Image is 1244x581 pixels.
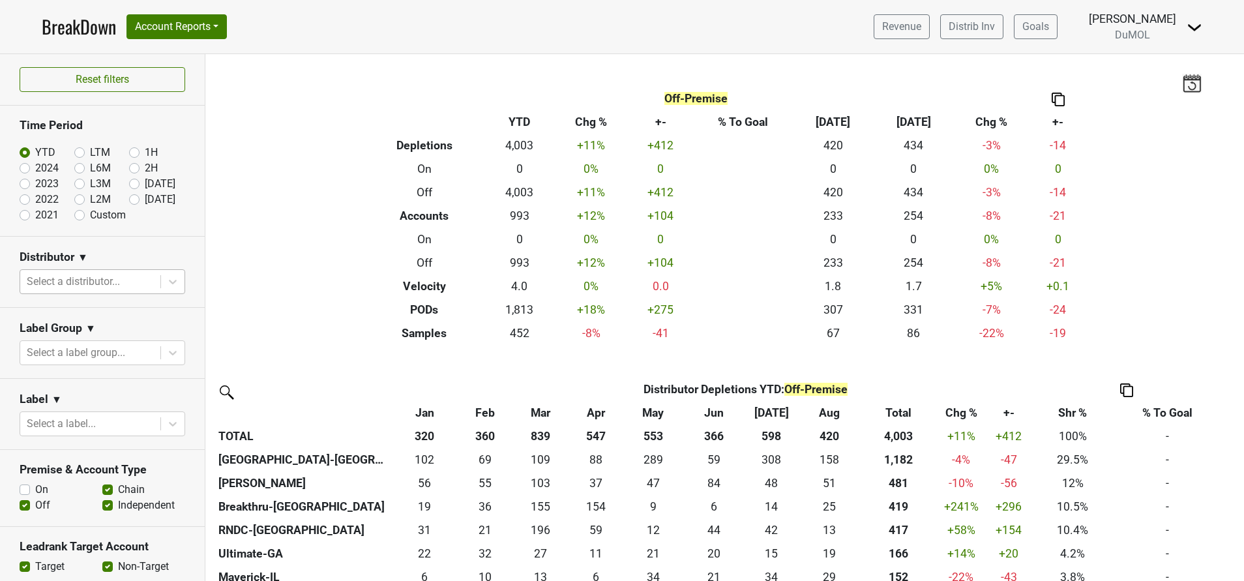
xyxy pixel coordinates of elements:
[78,250,88,265] span: ▼
[1032,518,1114,542] td: 10.4%
[863,498,934,515] div: 419
[988,475,1029,492] div: -56
[363,275,486,298] th: Velocity
[629,181,692,204] td: +412
[363,228,486,251] th: On
[860,542,938,565] th: 166.160
[486,134,554,157] td: 4,003
[512,471,569,495] td: 103.334
[85,321,96,336] span: ▼
[748,545,795,562] div: 15
[692,110,793,134] th: % To Goal
[629,134,692,157] td: +412
[215,448,390,471] th: [GEOGRAPHIC_DATA]-[GEOGRAPHIC_DATA]
[863,522,934,539] div: 417
[626,498,680,515] div: 9
[145,145,158,160] label: 1H
[52,392,62,408] span: ▼
[20,393,48,406] h3: Label
[90,160,111,176] label: L6M
[874,14,930,39] a: Revenue
[947,430,975,443] span: +11%
[1029,298,1087,321] td: -24
[390,518,459,542] td: 31
[687,451,741,468] div: 59
[20,321,82,335] h3: Label Group
[363,321,486,345] th: Samples
[118,498,175,513] label: Independent
[35,482,48,498] label: On
[860,448,938,471] th: 1182.204
[462,451,509,468] div: 69
[1114,471,1221,495] td: -
[486,204,554,228] td: 993
[554,228,629,251] td: 0 %
[486,181,554,204] td: 4,003
[486,228,554,251] td: 0
[793,134,873,157] td: 420
[683,448,745,471] td: 58.5
[554,181,629,204] td: +11 %
[459,495,512,518] td: 36.324
[459,378,1032,401] th: Distributor Depletions YTD :
[486,321,554,345] td: 452
[629,204,692,228] td: +104
[1187,20,1202,35] img: Dropdown Menu
[799,542,860,565] td: 19.33
[748,522,795,539] div: 42
[874,298,954,321] td: 331
[1029,204,1087,228] td: -21
[874,134,954,157] td: 434
[145,192,175,207] label: [DATE]
[554,251,629,275] td: +12 %
[799,495,860,518] td: 25.335
[515,498,566,515] div: 155
[393,545,456,562] div: 22
[683,542,745,565] td: 20
[937,401,985,425] th: Chg %: activate to sort column ascending
[486,298,554,321] td: 1,813
[623,495,683,518] td: 9.168
[90,192,111,207] label: L2M
[462,498,509,515] div: 36
[390,471,459,495] td: 55.668
[569,518,623,542] td: 59
[390,542,459,565] td: 21.5
[215,471,390,495] th: [PERSON_NAME]
[1114,518,1221,542] td: -
[687,498,741,515] div: 6
[554,298,629,321] td: +18 %
[802,451,857,468] div: 158
[512,495,569,518] td: 155.001
[799,401,860,425] th: Aug: activate to sort column ascending
[569,401,623,425] th: Apr: activate to sort column ascending
[554,321,629,345] td: -8 %
[874,251,954,275] td: 254
[874,110,954,134] th: [DATE]
[1182,74,1202,92] img: last_updated_date
[1032,495,1114,518] td: 10.5%
[459,448,512,471] td: 69
[554,275,629,298] td: 0 %
[863,545,934,562] div: 166
[390,401,459,425] th: Jan: activate to sort column ascending
[799,471,860,495] td: 51
[937,448,985,471] td: -4 %
[954,251,1029,275] td: -8 %
[1032,425,1114,448] td: 100%
[793,298,873,321] td: 307
[687,522,741,539] div: 44
[363,181,486,204] th: Off
[393,451,456,468] div: 102
[512,542,569,565] td: 26.67
[1114,495,1221,518] td: -
[363,204,486,228] th: Accounts
[569,542,623,565] td: 11
[860,471,938,495] th: 481.003
[35,192,59,207] label: 2022
[35,145,55,160] label: YTD
[1029,275,1087,298] td: +0.1
[954,321,1029,345] td: -22 %
[629,251,692,275] td: +104
[572,498,619,515] div: 154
